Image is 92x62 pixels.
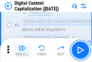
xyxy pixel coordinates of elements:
[72,4,77,8] img: Support
[19,44,26,52] img: Run All
[29,8,53,15] div: Import Sheet
[5,2,12,10] img: Back
[80,2,87,10] img: Settings menu
[75,45,85,55] img: Main button
[37,52,46,56] div: Undo
[51,43,71,57] button: Skip
[14,23,19,27] span: # 3
[57,44,65,52] img: Skip
[23,34,70,41] div: TrailBalanceFlat - imported
[57,52,65,56] div: Skip
[13,43,32,57] button: Run All
[16,52,29,56] div: Run All
[32,43,51,57] button: Undo
[38,44,45,52] img: Undo
[14,0,70,12] div: Digital Content Capitalization ([DATE])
